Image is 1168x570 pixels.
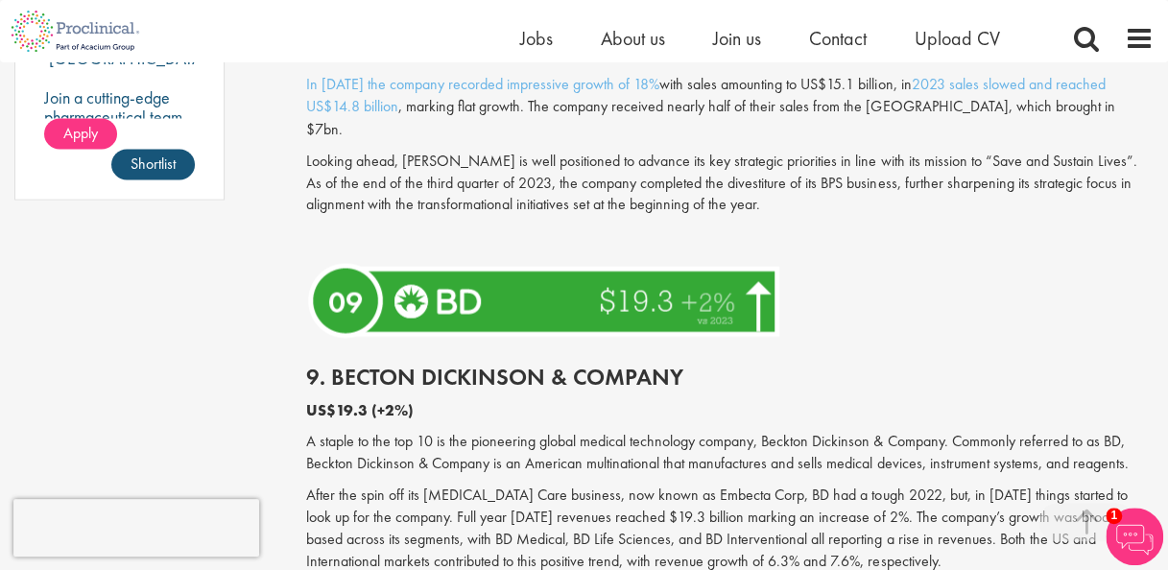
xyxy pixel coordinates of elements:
p: with sales amounting to US$15.1 billion, in , marking flat growth. The company received nearly ha... [306,74,1154,140]
a: In [DATE] the company recorded impressive growth of 18% [306,74,659,94]
b: US$19.3 (+2%) [306,399,414,419]
p: A staple to the top 10 is the pioneering global medical technology company, Beckton Dickinson & C... [306,430,1154,474]
span: Apply [63,122,98,142]
p: Join a cutting-edge pharmaceutical team where your precision and passion for supply chain will he... [44,88,195,216]
a: Contact [809,26,867,51]
span: 1 [1106,508,1122,524]
a: Join us [713,26,761,51]
img: Chatbot [1106,508,1163,565]
iframe: reCAPTCHA [13,499,259,557]
a: Shortlist [111,149,195,179]
p: [GEOGRAPHIC_DATA], [GEOGRAPHIC_DATA] [44,47,212,87]
a: Upload CV [915,26,1000,51]
h2: 9. Becton Dickinson & Company [306,364,1154,389]
a: Jobs [520,26,553,51]
p: Looking ahead, [PERSON_NAME] is well positioned to advance its key strategic priorities in line w... [306,150,1154,216]
a: 2023 sales slowed and reached US$14.8 billion [306,74,1105,116]
a: Apply [44,118,117,149]
a: About us [601,26,665,51]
